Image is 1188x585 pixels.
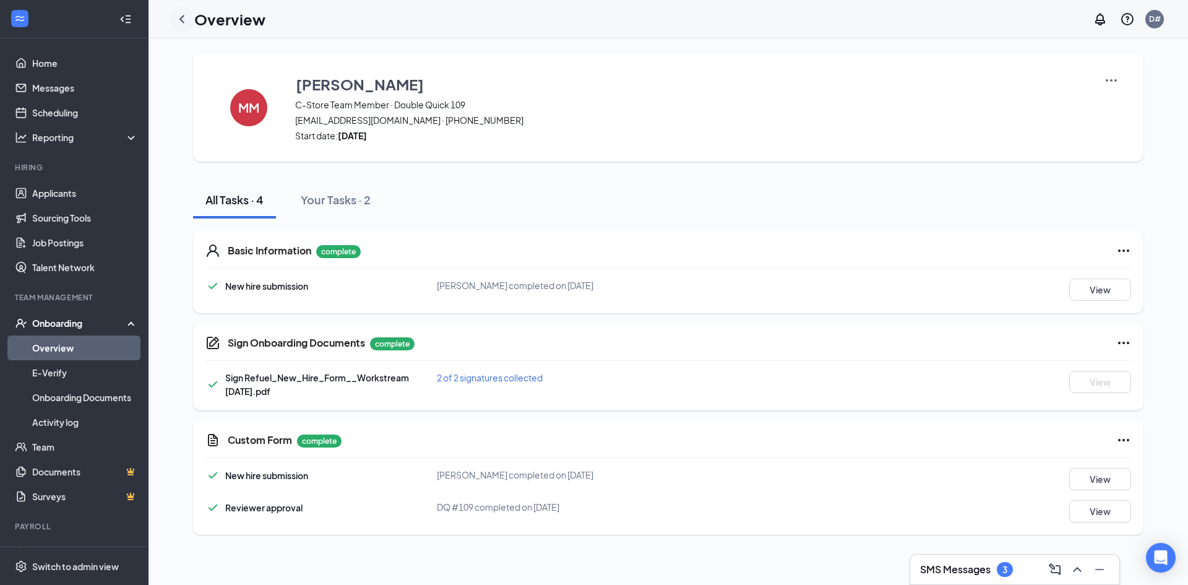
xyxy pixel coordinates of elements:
[437,280,593,291] span: [PERSON_NAME] completed on [DATE]
[32,255,138,280] a: Talent Network
[32,459,138,484] a: DocumentsCrown
[225,470,308,481] span: New hire submission
[225,280,308,292] span: New hire submission
[437,501,559,513] span: DQ #109 completed on [DATE]
[437,372,543,383] span: 2 of 2 signatures collected
[1045,560,1065,579] button: ComposeMessage
[14,12,26,25] svg: WorkstreamLogo
[15,162,136,173] div: Hiring
[1048,562,1062,577] svg: ComposeMessage
[316,245,361,258] p: complete
[296,74,424,95] h3: [PERSON_NAME]
[920,563,991,576] h3: SMS Messages
[32,336,138,360] a: Overview
[1146,543,1176,573] div: Open Intercom Messenger
[32,51,138,76] a: Home
[32,560,119,573] div: Switch to admin view
[1067,560,1087,579] button: ChevronUp
[218,73,280,142] button: MM
[32,100,138,125] a: Scheduling
[225,372,409,397] span: Sign Refuel_New_Hire_Form__Workstream [DATE].pdf
[1120,12,1135,27] svg: QuestionInfo
[32,206,138,230] a: Sourcing Tools
[32,410,138,435] a: Activity log
[32,484,138,509] a: SurveysCrown
[174,12,189,27] svg: ChevronLeft
[15,317,27,329] svg: UserCheck
[1069,371,1131,393] button: View
[119,13,132,25] svg: Collapse
[15,292,136,303] div: Team Management
[225,502,303,513] span: Reviewer approval
[1104,73,1119,88] img: More Actions
[32,317,127,329] div: Onboarding
[295,73,1088,95] button: [PERSON_NAME]
[1069,500,1131,522] button: View
[205,243,220,258] svg: User
[32,385,138,410] a: Onboarding Documents
[1002,565,1007,575] div: 3
[1116,336,1131,350] svg: Ellipses
[228,336,365,350] h5: Sign Onboarding Documents
[205,500,220,515] svg: Checkmark
[338,130,367,141] strong: [DATE]
[32,181,138,206] a: Applicants
[205,279,220,293] svg: Checkmark
[32,360,138,385] a: E-Verify
[15,521,136,532] div: Payroll
[32,230,138,255] a: Job Postings
[295,114,1088,126] span: [EMAIL_ADDRESS][DOMAIN_NAME] · [PHONE_NUMBER]
[297,435,342,448] p: complete
[228,244,311,258] h5: Basic Information
[194,9,265,30] h1: Overview
[15,560,27,573] svg: Settings
[1069,279,1131,301] button: View
[1116,243,1131,258] svg: Ellipses
[1149,14,1161,24] div: D#
[1070,562,1085,577] svg: ChevronUp
[295,98,1088,111] span: C-Store Team Member · Double Quick 109
[228,433,292,447] h5: Custom Form
[32,540,138,565] a: PayrollCrown
[15,131,27,144] svg: Analysis
[1116,433,1131,448] svg: Ellipses
[32,76,138,100] a: Messages
[238,103,259,112] h4: MM
[295,129,1088,142] span: Start date:
[437,469,593,480] span: [PERSON_NAME] completed on [DATE]
[205,192,264,207] div: All Tasks · 4
[205,433,220,448] svg: CustomFormIcon
[1069,468,1131,490] button: View
[1092,562,1107,577] svg: Minimize
[205,468,220,483] svg: Checkmark
[32,435,138,459] a: Team
[1093,12,1108,27] svg: Notifications
[205,336,220,350] svg: CompanyDocumentIcon
[301,192,371,207] div: Your Tasks · 2
[1090,560,1109,579] button: Minimize
[370,337,415,350] p: complete
[32,131,139,144] div: Reporting
[205,377,220,392] svg: Checkmark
